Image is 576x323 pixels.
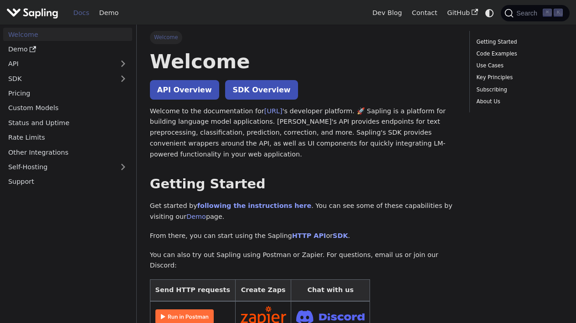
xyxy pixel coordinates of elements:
[3,72,114,85] a: SDK
[150,280,235,301] th: Send HTTP requests
[150,231,457,242] p: From there, you can start using the Sapling or .
[333,232,348,239] a: SDK
[150,31,457,44] nav: Breadcrumbs
[554,9,563,17] kbd: K
[442,6,483,20] a: GitHub
[94,6,123,20] a: Demo
[477,86,560,94] a: Subscribing
[3,28,132,41] a: Welcome
[150,250,457,272] p: You can also try out Sapling using Postman or Zapier. For questions, email us or join our Discord:
[150,201,457,222] p: Get started by . You can see some of these capabilities by visiting our page.
[68,6,94,20] a: Docs
[225,80,298,100] a: SDK Overview
[264,107,283,115] a: [URL]
[367,6,406,20] a: Dev Blog
[3,87,132,100] a: Pricing
[150,31,182,44] span: Welcome
[114,72,132,85] button: Expand sidebar category 'SDK'
[3,161,132,174] a: Self-Hosting
[483,6,496,20] button: Switch between dark and light mode (currently system mode)
[150,106,457,160] p: Welcome to the documentation for 's developer platform. 🚀 Sapling is a platform for building lang...
[3,43,132,56] a: Demo
[6,6,62,20] a: Sapling.ai
[3,116,132,129] a: Status and Uptime
[501,5,569,21] button: Search (Command+K)
[235,280,291,301] th: Create Zaps
[3,175,132,188] a: Support
[150,49,457,74] h1: Welcome
[543,9,552,17] kbd: ⌘
[407,6,442,20] a: Contact
[150,80,219,100] a: API Overview
[477,73,560,82] a: Key Principles
[6,6,58,20] img: Sapling.ai
[150,176,457,192] h2: Getting Started
[477,97,560,106] a: About Us
[514,10,543,17] span: Search
[3,146,132,159] a: Other Integrations
[3,131,132,144] a: Rate Limits
[114,57,132,71] button: Expand sidebar category 'API'
[186,213,206,220] a: Demo
[197,202,311,209] a: following the instructions here
[3,101,132,115] a: Custom Models
[477,50,560,58] a: Code Examples
[477,61,560,70] a: Use Cases
[477,38,560,46] a: Getting Started
[3,57,114,71] a: API
[292,232,326,239] a: HTTP API
[291,280,370,301] th: Chat with us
